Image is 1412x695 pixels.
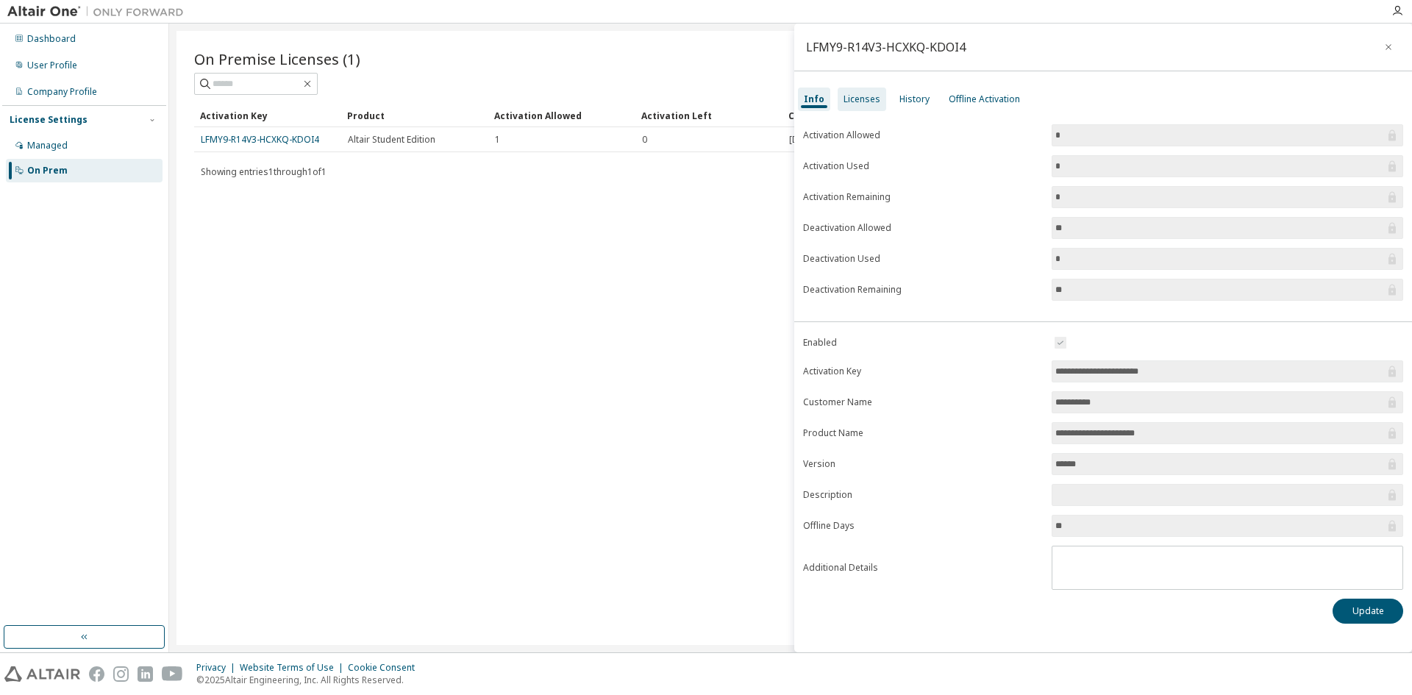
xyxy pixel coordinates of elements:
[196,674,424,686] p: © 2025 Altair Engineering, Inc. All Rights Reserved.
[494,104,630,127] div: Activation Allowed
[803,337,1043,349] label: Enabled
[788,104,1322,127] div: Creation Date
[162,666,183,682] img: youtube.svg
[347,104,482,127] div: Product
[348,662,424,674] div: Cookie Consent
[803,222,1043,234] label: Deactivation Allowed
[27,60,77,71] div: User Profile
[803,366,1043,377] label: Activation Key
[803,520,1043,532] label: Offline Days
[803,427,1043,439] label: Product Name
[113,666,129,682] img: instagram.svg
[803,191,1043,203] label: Activation Remaining
[806,41,966,53] div: LFMY9-R14V3-HCXKQ-KDOI4
[27,86,97,98] div: Company Profile
[138,666,153,682] img: linkedin.svg
[949,93,1020,105] div: Offline Activation
[899,93,930,105] div: History
[495,134,500,146] span: 1
[804,93,824,105] div: Info
[10,114,88,126] div: License Settings
[200,104,335,127] div: Activation Key
[844,93,880,105] div: Licenses
[194,49,360,69] span: On Premise Licenses (1)
[201,165,327,178] span: Showing entries 1 through 1 of 1
[789,134,855,146] span: [DATE] 23:13:44
[89,666,104,682] img: facebook.svg
[4,666,80,682] img: altair_logo.svg
[27,165,68,177] div: On Prem
[803,284,1043,296] label: Deactivation Remaining
[803,160,1043,172] label: Activation Used
[803,396,1043,408] label: Customer Name
[201,133,319,146] a: LFMY9-R14V3-HCXKQ-KDOI4
[7,4,191,19] img: Altair One
[803,253,1043,265] label: Deactivation Used
[803,562,1043,574] label: Additional Details
[27,33,76,45] div: Dashboard
[803,489,1043,501] label: Description
[803,129,1043,141] label: Activation Allowed
[240,662,348,674] div: Website Terms of Use
[1333,599,1403,624] button: Update
[641,104,777,127] div: Activation Left
[196,662,240,674] div: Privacy
[348,134,435,146] span: Altair Student Edition
[27,140,68,152] div: Managed
[642,134,647,146] span: 0
[803,458,1043,470] label: Version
